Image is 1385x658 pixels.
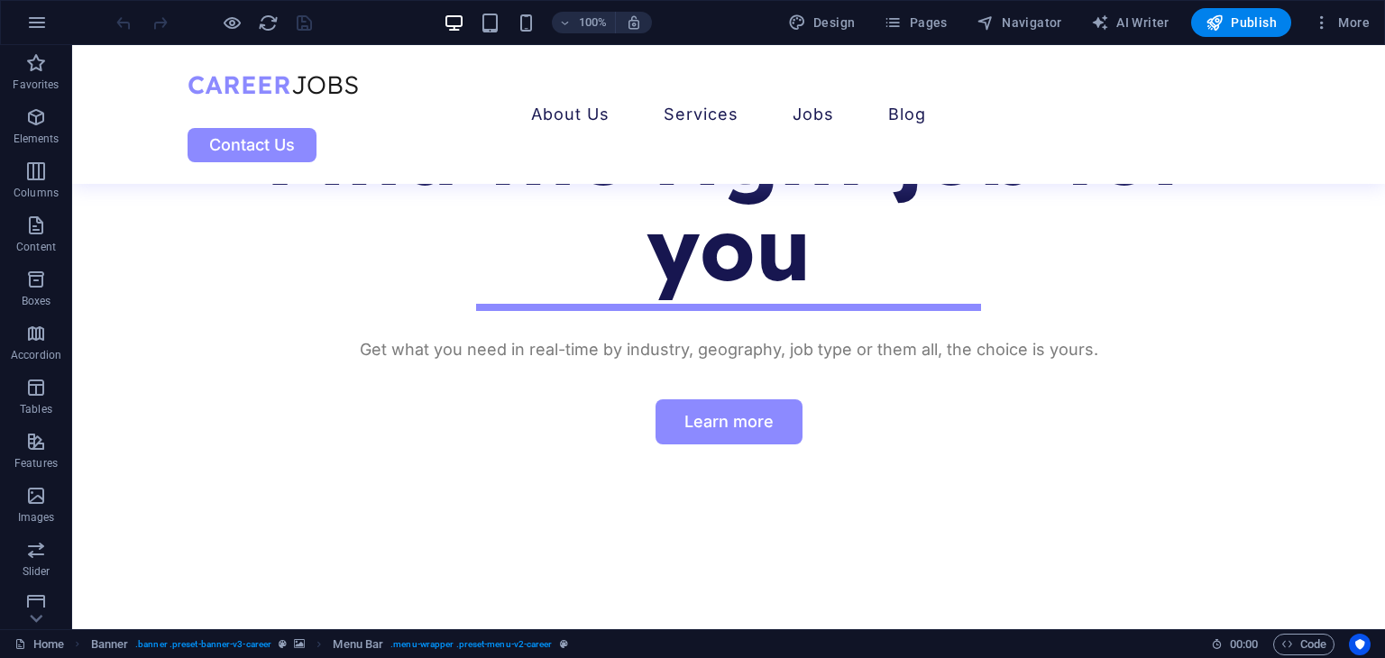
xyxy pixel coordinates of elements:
p: Favorites [13,78,59,92]
a: Click to cancel selection. Double-click to open Pages [14,634,64,655]
button: 100% [552,12,616,33]
p: Slider [23,564,50,579]
span: AI Writer [1091,14,1169,32]
button: More [1306,8,1377,37]
button: Publish [1191,8,1291,37]
button: Code [1273,634,1335,655]
p: Features [14,456,58,471]
span: . banner .preset-banner-v3-career [135,634,271,655]
button: Design [781,8,863,37]
button: reload [257,12,279,33]
p: Tables [20,402,52,416]
button: Navigator [969,8,1069,37]
button: Pages [876,8,954,37]
span: Pages [884,14,947,32]
i: This element is a customizable preset [560,639,568,649]
p: Content [16,240,56,254]
i: This element contains a background [294,639,305,649]
p: Accordion [11,348,61,362]
p: Elements [14,132,60,146]
span: Publish [1206,14,1277,32]
h6: 100% [579,12,608,33]
span: 00 00 [1230,634,1258,655]
div: Design (Ctrl+Alt+Y) [781,8,863,37]
nav: breadcrumb [91,634,568,655]
i: On resize automatically adjust zoom level to fit chosen device. [626,14,642,31]
span: : [1243,637,1245,651]
span: . menu-wrapper .preset-menu-v2-career [390,634,552,655]
span: More [1313,14,1370,32]
span: Design [788,14,856,32]
button: AI Writer [1084,8,1177,37]
i: This element is a customizable preset [279,639,287,649]
p: Boxes [22,294,51,308]
button: Click here to leave preview mode and continue editing [221,12,243,33]
p: Images [18,510,55,525]
span: Click to select. Double-click to edit [333,634,383,655]
span: Navigator [977,14,1062,32]
h6: Session time [1211,634,1259,655]
span: Click to select. Double-click to edit [91,634,129,655]
p: Columns [14,186,59,200]
span: Code [1281,634,1326,655]
button: Usercentrics [1349,634,1371,655]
